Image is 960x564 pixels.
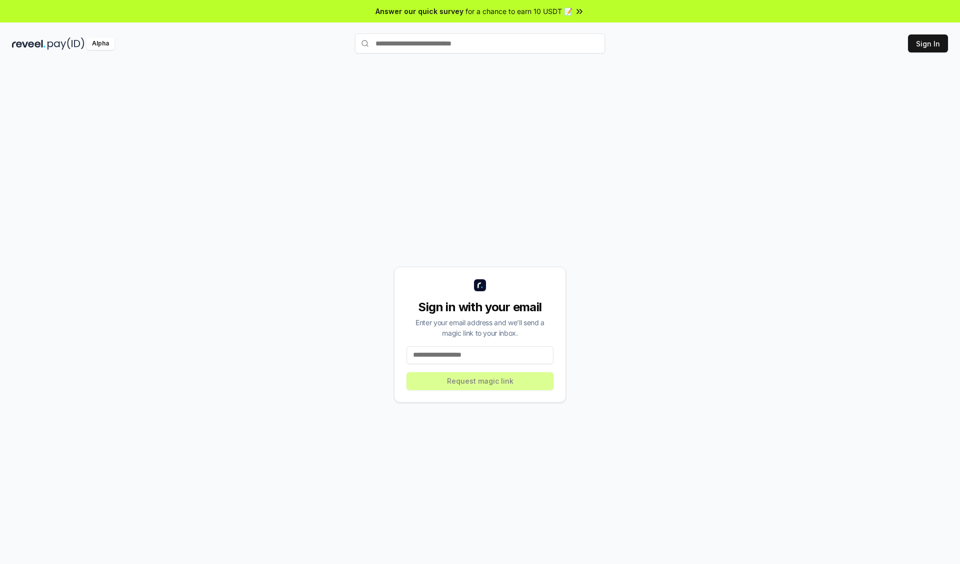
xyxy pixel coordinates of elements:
span: Answer our quick survey [375,6,463,16]
div: Alpha [86,37,114,50]
img: pay_id [47,37,84,50]
img: logo_small [474,279,486,291]
div: Enter your email address and we’ll send a magic link to your inbox. [406,317,553,338]
span: for a chance to earn 10 USDT 📝 [465,6,572,16]
img: reveel_dark [12,37,45,50]
div: Sign in with your email [406,299,553,315]
button: Sign In [908,34,948,52]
